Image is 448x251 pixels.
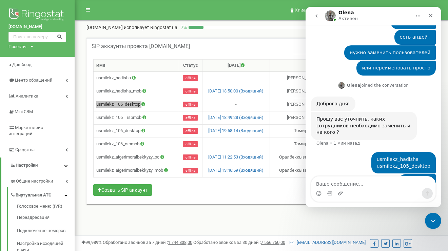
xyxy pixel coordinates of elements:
[8,32,66,42] input: Поиск по номеру
[425,213,441,229] iframe: Intercom live chat
[202,138,270,151] td: -
[16,178,53,185] span: Общие настройки
[183,102,198,107] span: offline
[270,111,405,124] td: [PERSON_NAME] [EMAIL_ADDRESS][DOMAIN_NAME]
[103,240,192,245] span: Обработано звонков за 7 дней :
[202,71,270,85] td: -
[208,115,264,120] a: [DATE] 18:49:28 (Входящий)
[179,60,202,72] th: Статус
[270,85,405,98] td: [PERSON_NAME] [EMAIL_ADDRESS][DOMAIN_NAME]
[8,7,66,24] img: Ringostat logo
[10,187,75,201] a: Виртуальная АТС
[8,24,66,30] a: [DOMAIN_NAME]
[183,128,198,134] span: offline
[270,151,405,164] td: Оралбеккызы Айгерим [EMAIL_ADDRESS][DOMAIN_NAME]
[1,158,75,173] a: Настройки
[183,168,198,173] span: offline
[208,168,264,173] a: [DATE] 13:46:59 (Входящий)
[16,192,52,198] span: Виртуальная АТС
[270,98,405,111] td: [PERSON_NAME] [EMAIL_ADDRESS][DOMAIN_NAME]
[93,184,152,196] button: Создать SIP аккаунт
[17,211,75,224] a: Переадресация
[94,124,179,138] td: usmilekz_106_desktop
[94,60,179,72] th: Имя
[202,60,270,72] th: [DATE]
[295,7,314,13] span: Клиенты
[202,98,270,111] td: -
[270,60,405,72] th: Закреплен за сотрудником
[94,151,179,164] td: usmilekz_aigerimoralbekkyzy_pc
[306,7,441,207] iframe: Intercom live chat
[16,163,38,168] span: Настройки
[183,115,198,121] span: offline
[208,128,264,133] a: [DATE] 19:58:14 (Входящий)
[16,93,38,99] span: Аналитика
[193,240,285,245] span: Обработано звонков за 30 дней :
[10,173,75,187] a: Общие настройки
[290,240,366,245] a: [EMAIL_ADDRESS][DOMAIN_NAME]
[8,44,26,50] div: Проекты
[94,164,179,177] td: usmilekz_aigerimoralbekkyzy_mob
[15,147,35,152] span: Средства
[12,62,32,67] span: Дашборд
[183,141,198,147] span: offline
[270,138,405,151] td: Томирис [EMAIL_ADDRESS][DOMAIN_NAME]
[124,25,177,30] span: использует Ringostat на
[94,111,179,124] td: usmilekz_105__rspmob
[270,164,405,177] td: Оралбеккызы Айгерим [EMAIL_ADDRESS][DOMAIN_NAME]
[86,24,177,31] p: [DOMAIN_NAME]
[94,138,179,151] td: usmilekz_106_rspmob
[270,71,405,85] td: [PERSON_NAME] [EMAIL_ADDRESS][DOMAIN_NAME]
[8,125,43,137] span: Маркетплейс интеграций
[177,24,189,31] p: 7 %
[15,78,53,83] span: Центр обращений
[15,109,33,114] span: Mini CRM
[17,224,75,237] a: Подключение номеров
[208,88,264,93] a: [DATE] 13:50:00 (Входящий)
[94,85,179,98] td: usmilekz_hadisha_mob
[81,240,102,245] span: 99,989%
[183,75,198,81] span: offline
[270,124,405,138] td: Томирис [EMAIL_ADDRESS][DOMAIN_NAME]
[208,154,264,160] a: [DATE] 11:22:53 (Входящий)
[261,240,285,245] u: 7 556 750,00
[17,203,75,211] a: Голосовое меню (IVR)
[92,43,190,49] h5: SIP аккаунты проекта [DOMAIN_NAME]
[168,240,192,245] u: 1 744 838,00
